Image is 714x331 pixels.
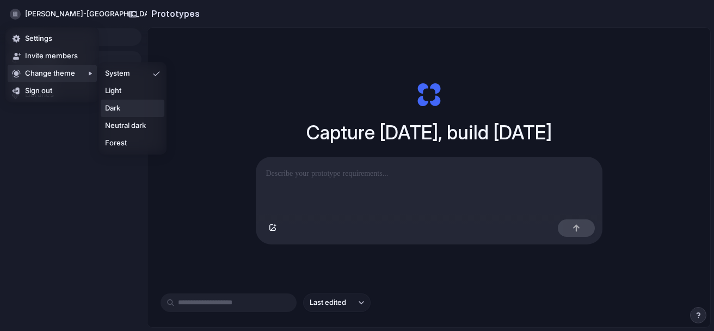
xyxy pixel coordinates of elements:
span: System [105,68,130,79]
span: Change theme [25,68,75,79]
span: Settings [25,33,52,44]
span: Neutral dark [105,120,146,131]
span: Invite members [25,51,78,62]
span: Dark [105,103,120,114]
span: Sign out [25,85,52,96]
span: Forest [105,138,127,149]
span: Light [105,85,121,96]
